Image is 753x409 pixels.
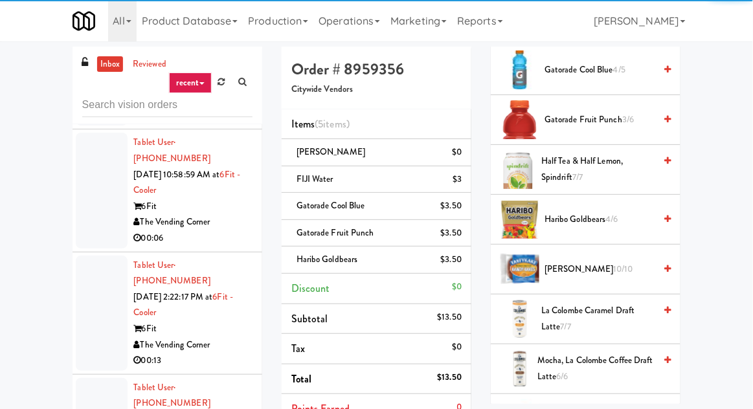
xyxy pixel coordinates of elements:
[134,136,210,164] a: Tablet User· [PHONE_NUMBER]
[169,72,212,93] a: recent
[438,370,462,386] div: $13.50
[539,212,671,228] div: Haribo Goldbears4/6
[315,116,350,131] span: (5 )
[82,93,253,117] input: Search vision orders
[134,230,253,247] div: 00:06
[97,56,124,72] a: inbox
[537,353,655,384] span: Mocha, La Colombe Coffee Draft Latte
[291,61,462,78] h4: Order # 8959356
[613,263,633,275] span: 10/10
[561,320,571,333] span: 7/7
[572,171,583,183] span: 7/7
[452,339,462,355] div: $0
[441,198,462,214] div: $3.50
[134,321,253,337] div: 6Fit
[297,253,358,265] span: Haribo Goldbears
[441,225,462,241] div: $3.50
[438,309,462,326] div: $13.50
[297,227,374,239] span: Gatorade Fruit Punch
[134,168,220,181] span: [DATE] 10:58:59 AM at
[532,353,671,384] div: Mocha, La Colombe Coffee Draft Latte6/6
[291,281,330,296] span: Discount
[291,371,312,386] span: Total
[613,63,625,76] span: 4/5
[541,153,655,185] span: Half Tea & Half Lemon, Spindrift
[297,146,365,158] span: [PERSON_NAME]
[452,144,462,160] div: $0
[73,129,262,252] li: Tablet User· [PHONE_NUMBER][DATE] 10:58:59 AM at6Fit - Cooler6FitThe Vending Corner00:06
[291,341,305,356] span: Tax
[545,62,655,78] span: Gatorade Cool Blue
[541,303,655,335] span: La Colombe Caramel Draft Latte
[557,370,568,382] span: 6/6
[134,291,213,303] span: [DATE] 2:22:17 PM at
[134,353,253,369] div: 00:13
[453,171,462,188] div: $3
[545,261,655,278] span: [PERSON_NAME]
[297,173,333,185] span: FIJI Water
[73,252,262,375] li: Tablet User· [PHONE_NUMBER][DATE] 2:22:17 PM at6Fit - Cooler6FitThe Vending Corner00:13
[539,62,671,78] div: Gatorade Cool Blue4/5
[622,113,634,126] span: 3/6
[134,199,253,215] div: 6Fit
[536,303,671,335] div: La Colombe Caramel Draft Latte7/7
[545,212,655,228] span: Haribo Goldbears
[441,252,462,268] div: $3.50
[129,56,170,72] a: reviewed
[539,112,671,128] div: Gatorade Fruit Punch3/6
[291,116,350,131] span: Items
[291,311,328,326] span: Subtotal
[291,85,462,94] h5: Citywide Vendors
[73,10,95,32] img: Micromart
[134,259,210,287] a: Tablet User· [PHONE_NUMBER]
[545,112,655,128] span: Gatorade Fruit Punch
[134,337,253,353] div: The Vending Corner
[539,261,671,278] div: [PERSON_NAME]10/10
[324,116,347,131] ng-pluralize: items
[134,214,253,230] div: The Vending Corner
[606,213,618,225] span: 4/6
[536,153,671,185] div: Half Tea & Half Lemon, Spindrift7/7
[297,199,365,212] span: Gatorade Cool Blue
[452,279,462,295] div: $0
